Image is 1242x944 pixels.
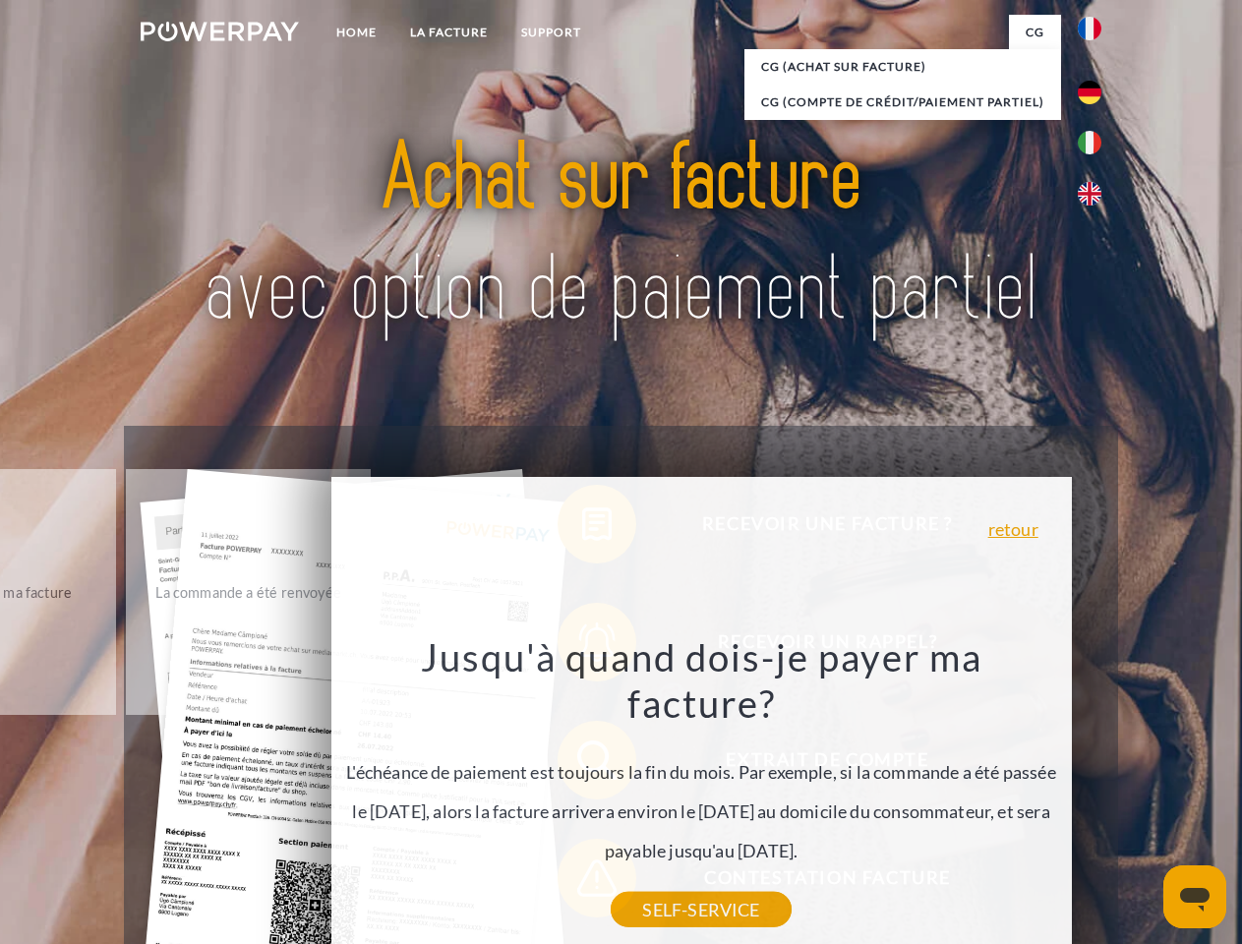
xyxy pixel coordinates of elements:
img: logo-powerpay-white.svg [141,22,299,41]
div: L'échéance de paiement est toujours la fin du mois. Par exemple, si la commande a été passée le [... [342,633,1060,910]
a: Home [320,15,393,50]
a: retour [988,520,1038,538]
a: LA FACTURE [393,15,504,50]
iframe: Bouton de lancement de la fenêtre de messagerie [1163,865,1226,928]
a: SELF-SERVICE [611,892,791,927]
img: en [1078,182,1101,206]
img: it [1078,131,1101,154]
a: Support [504,15,598,50]
a: CG (Compte de crédit/paiement partiel) [744,85,1061,120]
img: fr [1078,17,1101,40]
a: CG [1009,15,1061,50]
h3: Jusqu'à quand dois-je payer ma facture? [342,633,1060,728]
a: CG (achat sur facture) [744,49,1061,85]
img: title-powerpay_fr.svg [188,94,1054,377]
img: de [1078,81,1101,104]
div: La commande a été renvoyée [138,578,359,605]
